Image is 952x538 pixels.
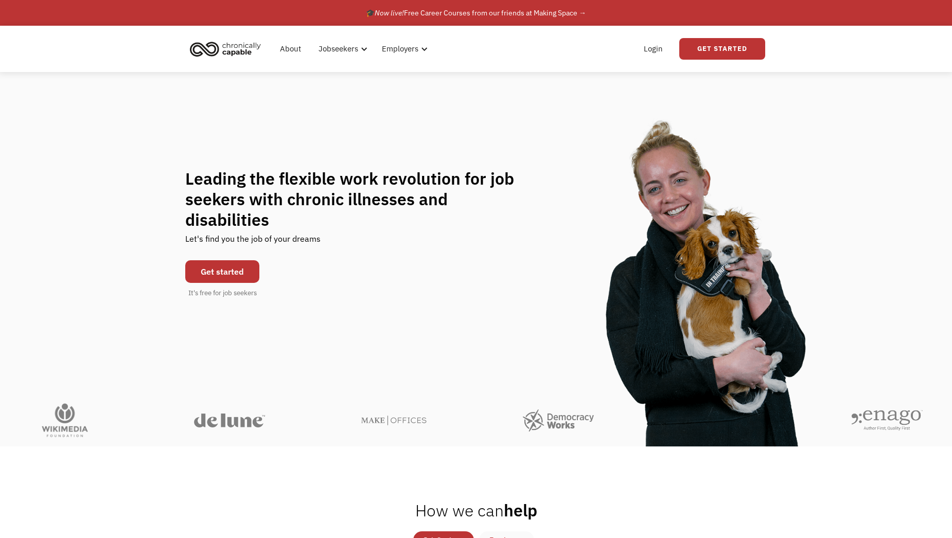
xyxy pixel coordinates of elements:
[187,38,269,60] a: home
[312,32,371,65] div: Jobseekers
[638,32,669,65] a: Login
[187,38,264,60] img: Chronically Capable logo
[185,230,321,255] div: Let's find you the job of your dreams
[185,168,534,230] h1: Leading the flexible work revolution for job seekers with chronic illnesses and disabilities
[415,500,537,521] h2: help
[319,43,358,55] div: Jobseekers
[679,38,765,60] a: Get Started
[375,8,404,17] em: Now live!
[415,499,504,521] span: How we can
[274,32,307,65] a: About
[366,7,586,19] div: 🎓 Free Career Courses from our friends at Making Space →
[185,260,259,283] a: Get started
[188,288,257,298] div: It's free for job seekers
[376,32,431,65] div: Employers
[382,43,418,55] div: Employers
